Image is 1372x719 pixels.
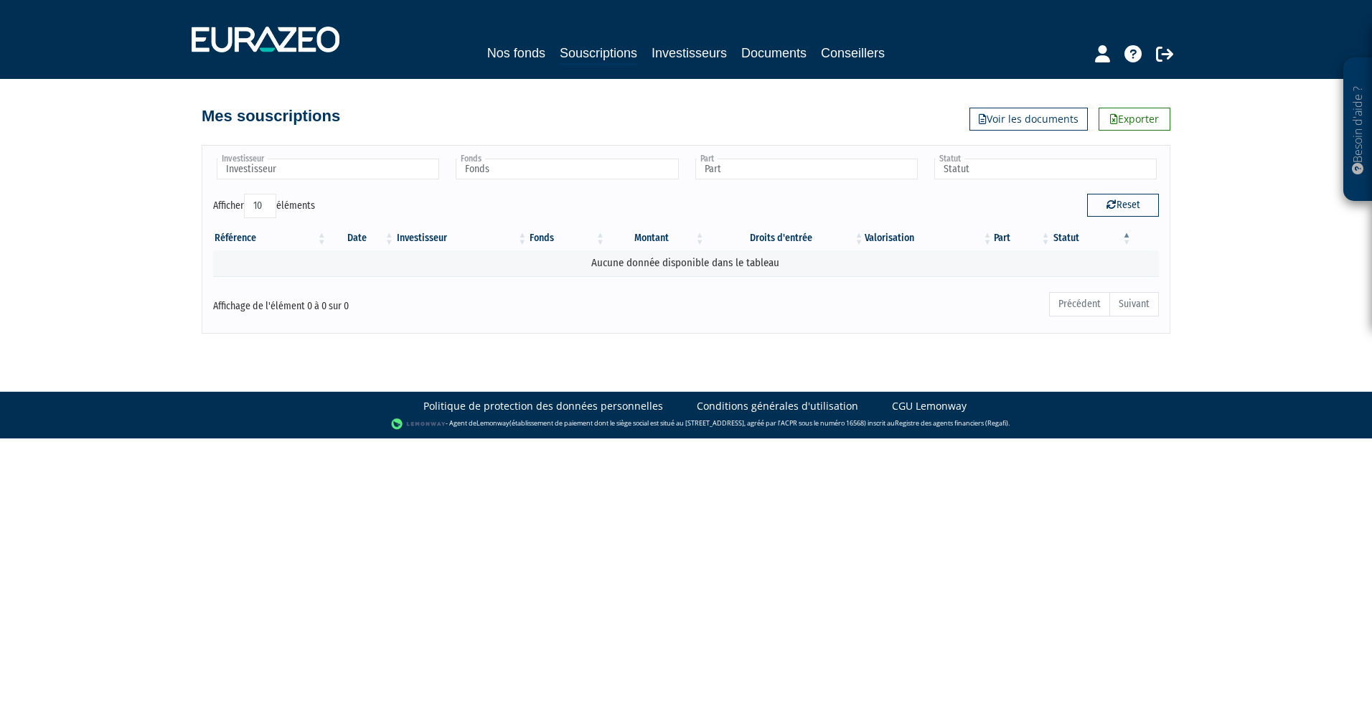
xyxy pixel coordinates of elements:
a: Nos fonds [487,43,545,63]
label: Afficher éléments [213,194,315,218]
a: Lemonway [476,418,509,428]
th: Part: activer pour trier la colonne par ordre croissant [994,226,1052,250]
a: Registre des agents financiers (Regafi) [895,418,1008,428]
select: Afficheréléments [244,194,276,218]
div: Affichage de l'élément 0 à 0 sur 0 [213,291,595,314]
button: Reset [1087,194,1159,217]
th: Date: activer pour trier la colonne par ordre croissant [328,226,395,250]
a: Conditions générales d'utilisation [697,399,858,413]
th: Fonds: activer pour trier la colonne par ordre croissant [528,226,606,250]
a: Politique de protection des données personnelles [423,399,663,413]
h4: Mes souscriptions [202,108,340,125]
a: Investisseurs [652,43,727,63]
th: Référence : activer pour trier la colonne par ordre croissant [213,226,328,250]
a: Conseillers [821,43,885,63]
td: Aucune donnée disponible dans le tableau [213,250,1159,276]
img: logo-lemonway.png [391,417,446,431]
th: Droits d'entrée: activer pour trier la colonne par ordre croissant [706,226,865,250]
a: Exporter [1099,108,1170,131]
a: Souscriptions [560,43,637,65]
th: Investisseur: activer pour trier la colonne par ordre croissant [395,226,529,250]
img: 1732889491-logotype_eurazeo_blanc_rvb.png [192,27,339,52]
th: Statut : activer pour trier la colonne par ordre d&eacute;croissant [1052,226,1133,250]
a: Voir les documents [969,108,1088,131]
div: - Agent de (établissement de paiement dont le siège social est situé au [STREET_ADDRESS], agréé p... [14,417,1358,431]
a: CGU Lemonway [892,399,967,413]
th: Valorisation: activer pour trier la colonne par ordre croissant [865,226,993,250]
th: Montant: activer pour trier la colonne par ordre croissant [606,226,706,250]
p: Besoin d'aide ? [1350,65,1366,194]
a: Documents [741,43,807,63]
